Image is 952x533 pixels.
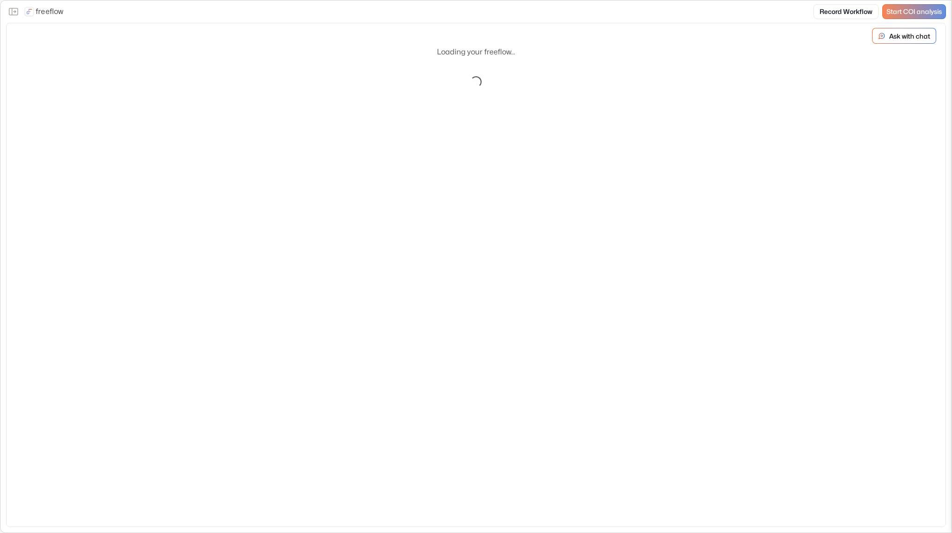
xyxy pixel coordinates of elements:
p: freeflow [36,6,64,17]
button: Close the sidebar [6,4,21,19]
p: Loading your freeflow... [437,47,515,58]
p: Ask with chat [889,31,930,41]
span: Start COI analysis [886,8,942,16]
a: freeflow [25,6,64,17]
a: Record Workflow [813,4,879,19]
a: Start COI analysis [882,4,946,19]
